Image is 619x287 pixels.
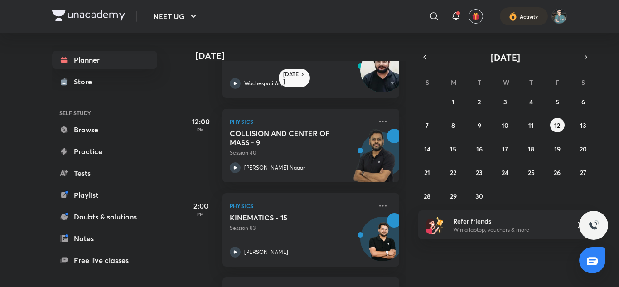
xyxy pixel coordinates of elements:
[230,129,343,147] h5: COLLISION AND CENTER OF MASS - 9
[503,78,509,87] abbr: Wednesday
[446,94,460,109] button: September 1, 2025
[426,121,429,130] abbr: September 7, 2025
[478,121,481,130] abbr: September 9, 2025
[576,118,590,132] button: September 13, 2025
[450,145,456,153] abbr: September 15, 2025
[230,213,343,222] h5: KINEMATICS - 15
[498,141,513,156] button: September 17, 2025
[244,79,286,88] p: Wachespati Arya
[52,186,157,204] a: Playlist
[451,121,455,130] abbr: September 8, 2025
[52,142,157,161] a: Practice
[446,165,460,180] button: September 22, 2025
[420,118,435,132] button: September 7, 2025
[446,118,460,132] button: September 8, 2025
[52,121,157,139] a: Browse
[580,121,586,130] abbr: September 13, 2025
[478,97,481,106] abbr: September 2, 2025
[550,141,565,156] button: September 19, 2025
[230,224,372,232] p: Session 83
[478,78,481,87] abbr: Tuesday
[550,165,565,180] button: September 26, 2025
[52,229,157,248] a: Notes
[550,118,565,132] button: September 12, 2025
[349,129,399,191] img: unacademy
[581,97,585,106] abbr: September 6, 2025
[554,121,560,130] abbr: September 12, 2025
[183,116,219,127] h5: 12:00
[524,94,538,109] button: September 4, 2025
[581,78,585,87] abbr: Saturday
[491,51,520,63] span: [DATE]
[529,97,533,106] abbr: September 4, 2025
[426,216,444,234] img: referral
[503,97,507,106] abbr: September 3, 2025
[502,168,508,177] abbr: September 24, 2025
[74,76,97,87] div: Store
[588,220,599,231] img: ttu
[554,168,561,177] abbr: September 26, 2025
[230,149,372,157] p: Session 40
[524,118,538,132] button: September 11, 2025
[420,165,435,180] button: September 21, 2025
[453,216,565,226] h6: Refer friends
[52,73,157,91] a: Store
[556,97,559,106] abbr: September 5, 2025
[52,164,157,182] a: Tests
[472,118,487,132] button: September 9, 2025
[472,12,480,20] img: avatar
[183,211,219,217] p: PM
[556,78,559,87] abbr: Friday
[283,71,299,85] h6: [DATE]
[452,97,455,106] abbr: September 1, 2025
[426,78,429,87] abbr: Sunday
[580,168,586,177] abbr: September 27, 2025
[472,141,487,156] button: September 16, 2025
[550,94,565,109] button: September 5, 2025
[450,192,457,200] abbr: September 29, 2025
[509,11,517,22] img: activity
[450,168,456,177] abbr: September 22, 2025
[529,78,533,87] abbr: Thursday
[420,189,435,203] button: September 28, 2025
[475,192,483,200] abbr: September 30, 2025
[469,9,483,24] button: avatar
[498,165,513,180] button: September 24, 2025
[502,145,508,153] abbr: September 17, 2025
[52,105,157,121] h6: SELF STUDY
[554,145,561,153] abbr: September 19, 2025
[446,141,460,156] button: September 15, 2025
[195,50,408,61] h4: [DATE]
[451,78,456,87] abbr: Monday
[498,118,513,132] button: September 10, 2025
[502,121,508,130] abbr: September 10, 2025
[476,145,483,153] abbr: September 16, 2025
[528,145,534,153] abbr: September 18, 2025
[472,94,487,109] button: September 2, 2025
[424,145,430,153] abbr: September 14, 2025
[183,200,219,211] h5: 2:00
[52,251,157,269] a: Free live classes
[361,222,404,265] img: Avatar
[498,94,513,109] button: September 3, 2025
[453,226,565,234] p: Win a laptop, vouchers & more
[524,141,538,156] button: September 18, 2025
[576,94,590,109] button: September 6, 2025
[183,127,219,132] p: PM
[244,248,288,256] p: [PERSON_NAME]
[424,192,430,200] abbr: September 28, 2025
[576,141,590,156] button: September 20, 2025
[528,168,535,177] abbr: September 25, 2025
[472,189,487,203] button: September 30, 2025
[476,168,483,177] abbr: September 23, 2025
[420,141,435,156] button: September 14, 2025
[52,208,157,226] a: Doubts & solutions
[446,189,460,203] button: September 29, 2025
[230,116,372,127] p: Physics
[52,10,125,23] a: Company Logo
[52,51,157,69] a: Planner
[244,164,305,172] p: [PERSON_NAME] Nagar
[528,121,534,130] abbr: September 11, 2025
[580,145,587,153] abbr: September 20, 2025
[576,165,590,180] button: September 27, 2025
